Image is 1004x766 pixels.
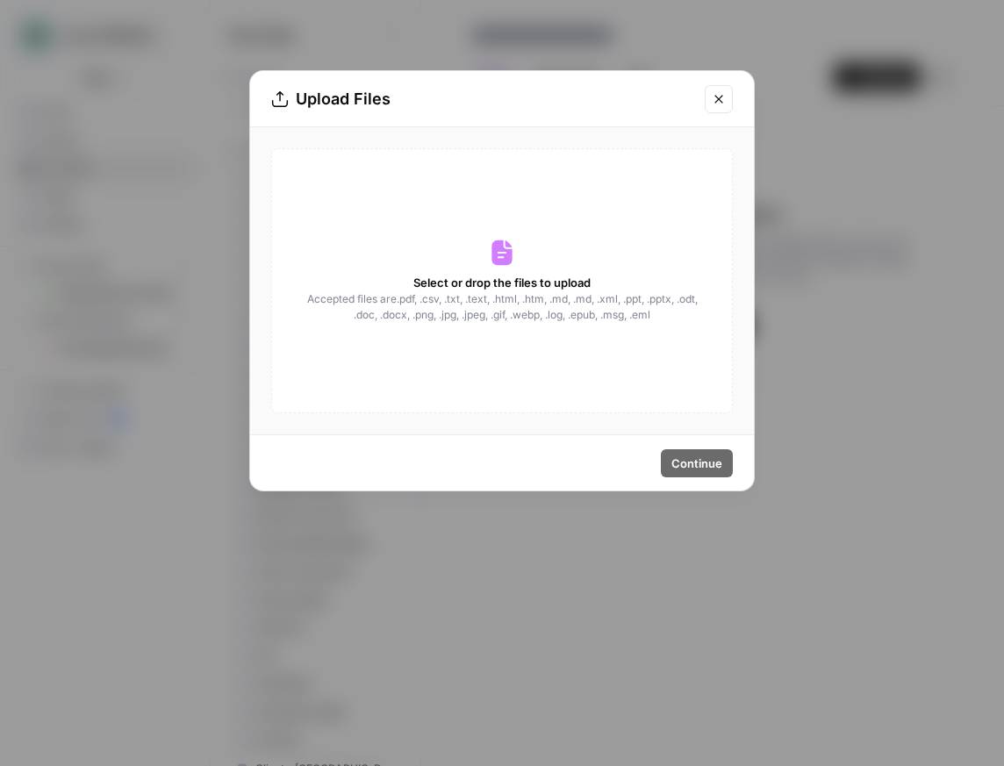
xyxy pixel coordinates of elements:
[705,85,733,113] button: Close modal
[413,274,591,291] span: Select or drop the files to upload
[671,455,722,472] span: Continue
[661,449,733,477] button: Continue
[305,291,699,323] span: Accepted files are .pdf, .csv, .txt, .text, .html, .htm, .md, .md, .xml, .ppt, .pptx, .odt, .doc,...
[271,87,694,111] div: Upload Files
